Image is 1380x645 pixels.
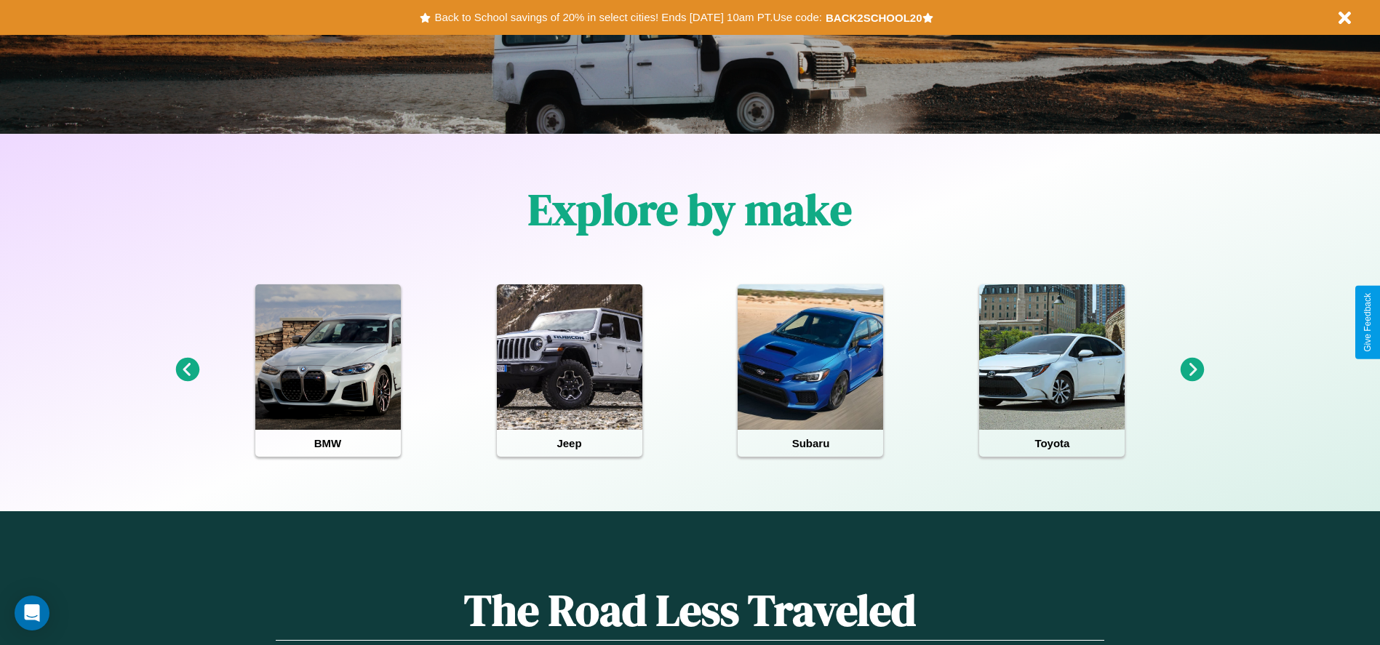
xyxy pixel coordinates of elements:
[826,12,922,24] b: BACK2SCHOOL20
[276,580,1104,641] h1: The Road Less Traveled
[738,430,883,457] h4: Subaru
[431,7,825,28] button: Back to School savings of 20% in select cities! Ends [DATE] 10am PT.Use code:
[1363,293,1373,352] div: Give Feedback
[979,430,1125,457] h4: Toyota
[497,430,642,457] h4: Jeep
[15,596,49,630] div: Open Intercom Messenger
[255,430,401,457] h4: BMW
[528,180,852,239] h1: Explore by make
